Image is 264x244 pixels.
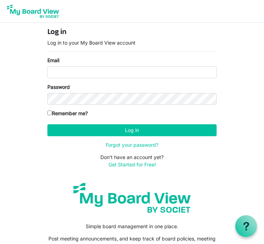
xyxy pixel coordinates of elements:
p: Simple board management in one place. [47,223,217,230]
img: My Board View Logo [5,2,61,20]
a: Get Started for Free! [108,161,156,167]
label: Remember me? [47,110,88,117]
button: Log in [47,124,217,136]
img: my-board-view-societ.svg [68,178,196,218]
a: Forgot your password? [106,142,158,148]
input: Remember me? [47,111,52,115]
label: Email [47,57,59,64]
h4: Log in [47,28,217,37]
p: Log in to your My Board View account [47,39,217,46]
p: Don't have an account yet? [47,153,217,168]
label: Password [47,83,70,91]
